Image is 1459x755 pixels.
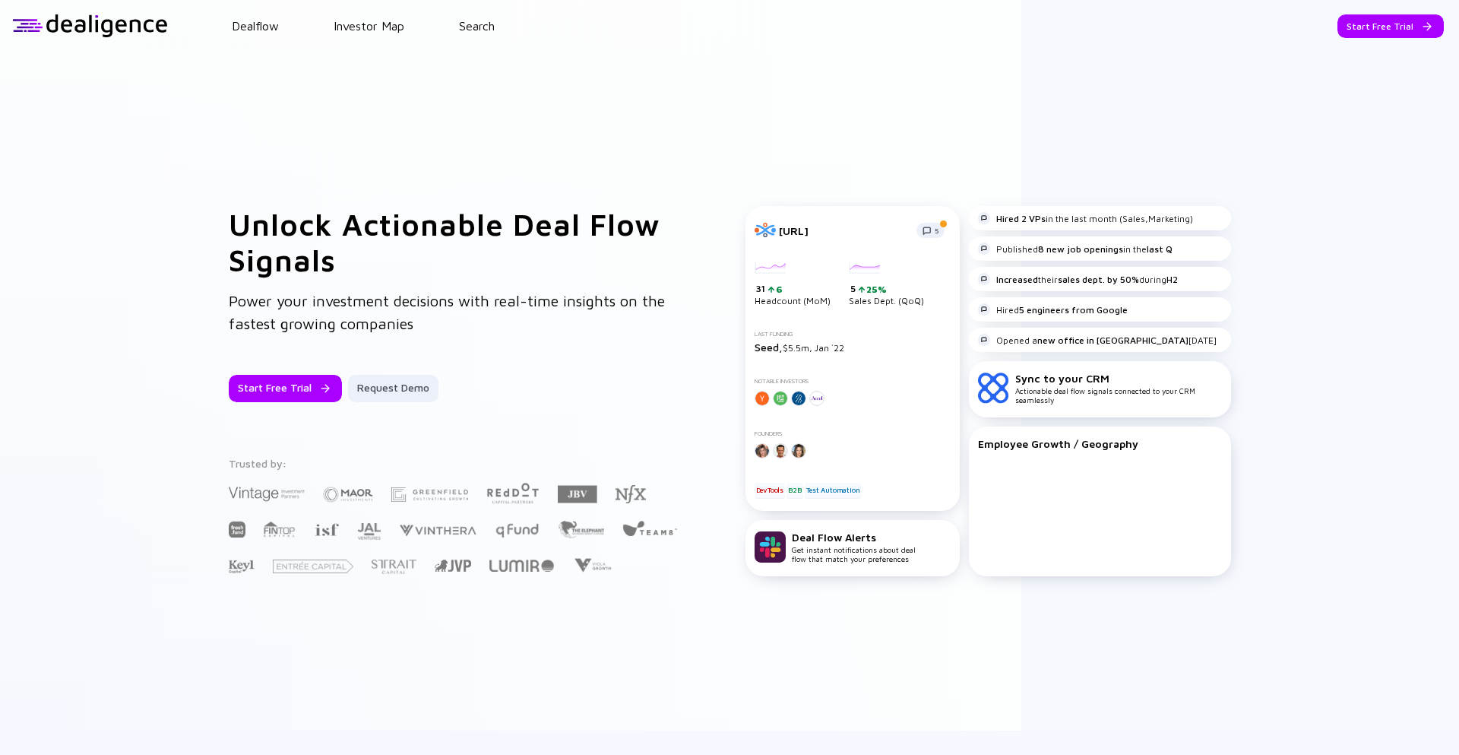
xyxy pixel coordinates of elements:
[1037,335,1188,346] strong: new office in [GEOGRAPHIC_DATA]
[1038,243,1123,255] strong: 8 new job openings
[978,243,1173,255] div: Published in the
[1015,372,1222,385] div: Sync to your CRM
[372,560,416,574] img: Strait Capital
[572,558,612,573] img: Viola Growth
[229,375,342,402] button: Start Free Trial
[792,531,916,563] div: Get instant notifications about deal flow that match your preferences
[755,331,951,338] div: Last Funding
[978,437,1222,450] div: Employee Growth / Geography
[978,273,1178,285] div: their during
[348,375,438,402] button: Request Demo
[849,262,924,306] div: Sales Dept. (QoQ)
[495,521,540,539] img: Q Fund
[978,212,1193,224] div: in the last month (Sales,Marketing)
[486,480,540,505] img: Red Dot Capital Partners
[1166,274,1178,285] strong: H2
[357,523,381,540] img: JAL Ventures
[850,283,924,295] div: 5
[755,341,951,354] div: $5.5m, Jan `22
[865,284,887,295] div: 25%
[264,521,296,538] img: FINTOP Capital
[229,292,665,332] span: Power your investment decisions with real-time insights on the fastest growing companies
[755,378,951,385] div: Notable Investors
[232,19,279,33] a: Dealflow
[229,206,685,278] h1: Unlock Actionable Deal Flow Signals
[996,274,1038,285] strong: Increased
[489,560,554,572] img: Lumir Ventures
[273,560,353,573] img: Entrée Capital
[1058,274,1139,285] strong: sales dept. by 50%
[459,19,495,33] a: Search
[786,483,802,498] div: B2B
[391,487,468,502] img: Greenfield Partners
[229,457,680,470] div: Trusted by:
[399,523,476,538] img: Vinthera
[229,485,305,503] img: Vintage Investment Partners
[334,19,404,33] a: Investor Map
[622,520,677,536] img: Team8
[779,224,907,237] div: [URL]
[755,341,783,354] span: Seed,
[1337,14,1444,38] button: Start Free Trial
[558,521,604,538] img: The Elephant
[805,483,861,498] div: Test Automation
[1015,372,1222,404] div: Actionable deal flow signals connected to your CRM seamlessly
[229,560,255,574] img: Key1 Capital
[792,531,916,544] div: Deal Flow Alerts
[314,522,339,536] img: Israel Secondary Fund
[435,560,471,572] img: Jerusalem Venture Partners
[774,284,783,295] div: 6
[616,485,646,503] img: NFX
[1147,243,1173,255] strong: last Q
[756,283,831,295] div: 31
[978,303,1128,316] div: Hired
[978,334,1217,346] div: Opened a [DATE]
[996,213,1046,224] strong: Hired 2 VPs
[323,482,373,507] img: Maor Investments
[755,483,785,498] div: DevTools
[755,262,831,306] div: Headcount (MoM)
[755,430,951,437] div: Founders
[558,484,597,504] img: JBV Capital
[1019,304,1128,316] strong: 5 engineers from Google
